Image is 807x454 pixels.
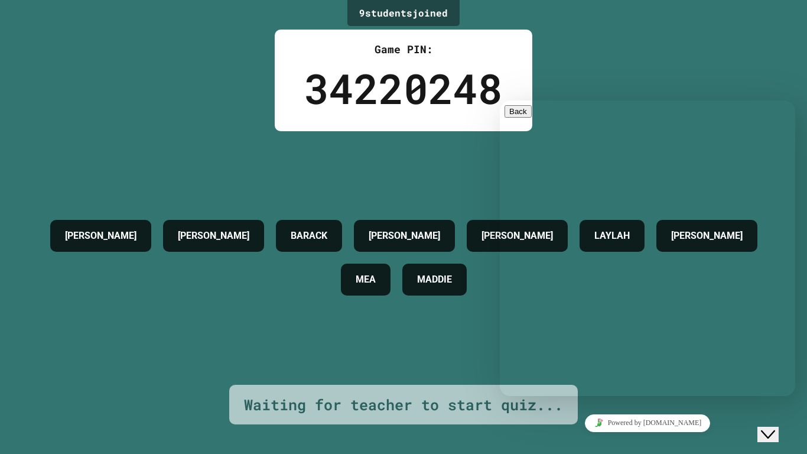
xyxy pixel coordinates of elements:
iframe: chat widget [757,407,795,442]
iframe: chat widget [500,410,795,436]
h4: [PERSON_NAME] [481,229,553,243]
div: Game PIN: [304,41,503,57]
div: 34220248 [304,57,503,119]
div: Waiting for teacher to start quiz... [244,394,563,416]
h4: MEA [356,273,376,287]
iframe: chat widget [500,100,795,396]
h4: [PERSON_NAME] [65,229,136,243]
h4: BARACK [291,229,327,243]
h4: [PERSON_NAME] [369,229,440,243]
h4: MADDIE [417,273,452,287]
h4: [PERSON_NAME] [178,229,249,243]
